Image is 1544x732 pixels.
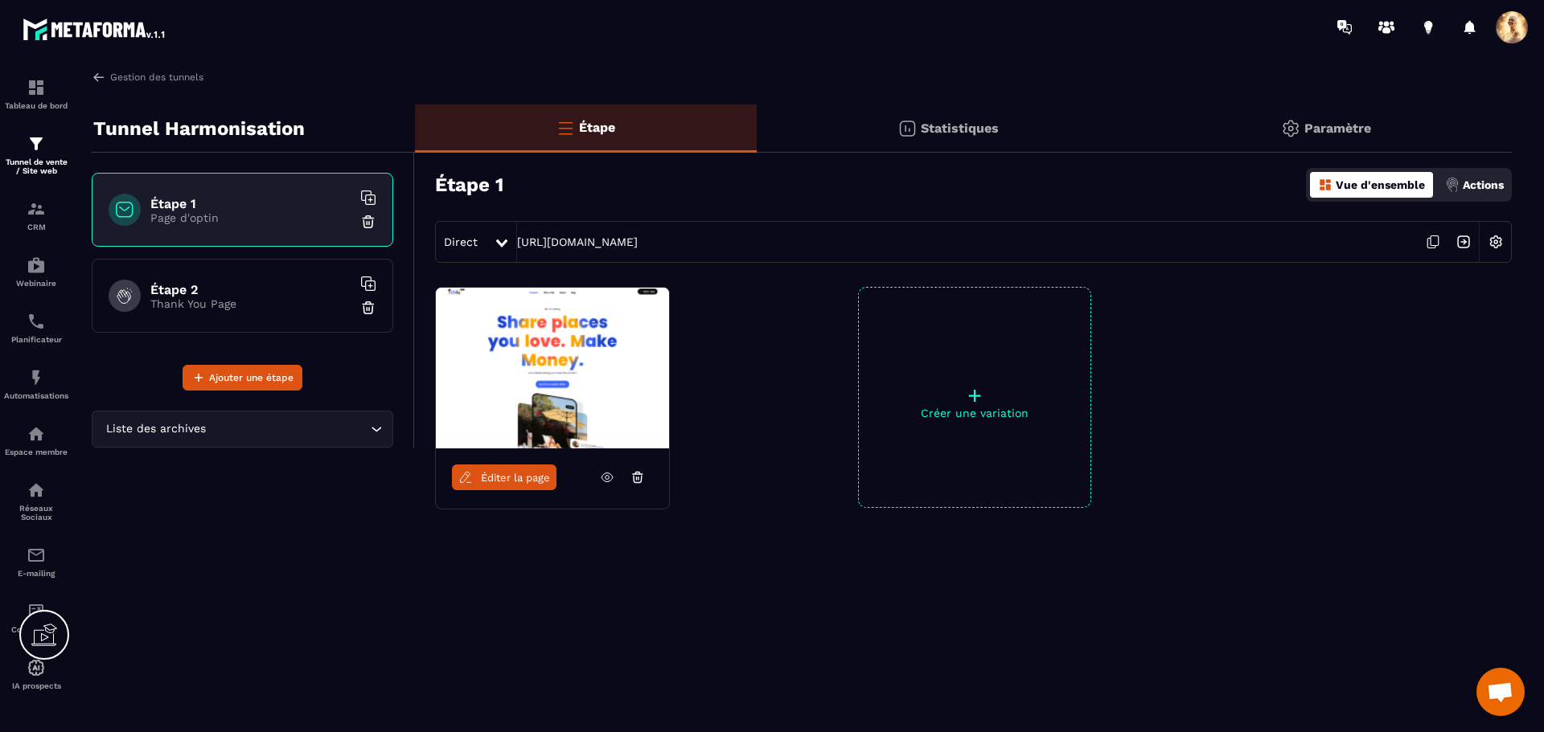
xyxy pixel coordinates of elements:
[209,420,367,438] input: Search for option
[102,420,209,438] span: Liste des archives
[92,70,106,84] img: arrow
[92,70,203,84] a: Gestion des tunnels
[435,174,503,196] h3: Étape 1
[444,235,478,248] span: Direct
[4,590,68,646] a: accountantaccountantComptabilité
[23,14,167,43] img: logo
[4,681,68,690] p: IA prospects
[1304,121,1371,136] p: Paramètre
[4,569,68,578] p: E-mailing
[4,157,68,175] p: Tunnel de vente / Site web
[859,407,1090,419] p: Créer une variation
[517,235,638,248] a: [URL][DOMAIN_NAME]
[4,412,68,468] a: automationsautomationsEspace membre
[1480,227,1511,257] img: setting-w.858f3a88.svg
[27,546,46,565] img: email
[150,211,351,224] p: Page d'optin
[209,370,294,386] span: Ajouter une étape
[4,300,68,356] a: schedulerschedulerPlanificateur
[27,368,46,387] img: automations
[1448,227,1479,257] img: arrow-next.bcc2205e.svg
[27,602,46,621] img: accountant
[436,288,669,448] img: image
[4,66,68,122] a: formationformationTableau de bord
[1336,178,1425,191] p: Vue d'ensemble
[4,356,68,412] a: automationsautomationsAutomatisations
[4,391,68,400] p: Automatisations
[27,256,46,275] img: automations
[481,472,550,484] span: Éditer la page
[27,78,46,97] img: formation
[4,448,68,456] p: Espace membre
[150,297,351,310] p: Thank You Page
[4,243,68,300] a: automationsautomationsWebinaire
[4,223,68,231] p: CRM
[4,468,68,534] a: social-networksocial-networkRéseaux Sociaux
[1281,119,1300,138] img: setting-gr.5f69749f.svg
[4,279,68,288] p: Webinaire
[27,658,46,677] img: automations
[93,112,305,145] p: Tunnel Harmonisation
[92,411,393,448] div: Search for option
[150,282,351,297] h6: Étape 2
[27,481,46,500] img: social-network
[1318,178,1333,192] img: dashboard-orange.40269519.svg
[4,101,68,110] p: Tableau de bord
[183,365,302,391] button: Ajouter une étape
[4,122,68,187] a: formationformationTunnel de vente / Site web
[27,312,46,331] img: scheduler
[452,464,556,490] a: Éditer la page
[897,119,917,138] img: stats.20deebd0.svg
[4,187,68,243] a: formationformationCRM
[150,196,351,211] h6: Étape 1
[27,199,46,219] img: formation
[360,214,376,230] img: trash
[360,300,376,316] img: trash
[4,504,68,521] p: Réseaux Sociaux
[4,534,68,590] a: emailemailE-mailing
[1463,178,1504,191] p: Actions
[859,384,1090,407] p: +
[4,335,68,344] p: Planificateur
[921,121,999,136] p: Statistiques
[4,625,68,634] p: Comptabilité
[27,424,46,444] img: automations
[1476,668,1525,716] a: Ouvrir le chat
[556,118,575,137] img: bars-o.4a397970.svg
[1445,178,1460,192] img: actions.d6e523a2.png
[27,134,46,153] img: formation
[579,120,615,135] p: Étape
